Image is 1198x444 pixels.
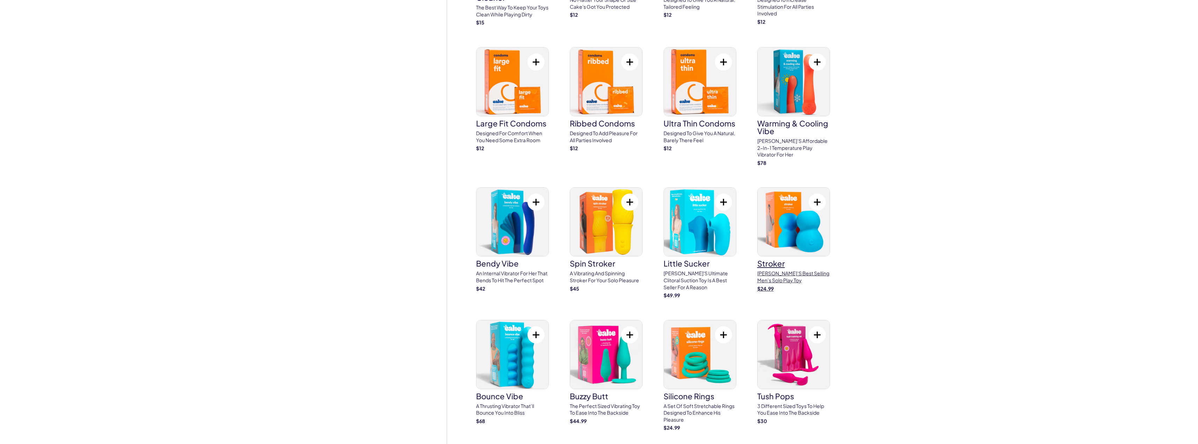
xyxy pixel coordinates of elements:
[570,320,642,389] img: buzzy butt
[664,392,736,400] h3: silicone rings
[757,160,766,166] strong: $ 78
[476,320,549,425] a: bounce vibebounce vibeA thrusting vibrator that’ll bounce you into bliss$68
[664,12,672,18] strong: $ 12
[476,320,548,389] img: bounce vibe
[757,119,830,135] h3: Warming & Cooling Vibe
[570,119,643,127] h3: Ribbed Condoms
[757,19,765,25] strong: $ 12
[757,392,830,400] h3: tush pops
[664,188,736,256] img: little sucker
[476,119,549,127] h3: Large Fit Condoms
[664,320,736,431] a: silicone ringssilicone ringsA set of soft stretchable rings designed to enhance his pleasure$24.99
[570,260,643,267] h3: spin stroker
[476,130,549,144] p: Designed for comfort when you need some extra room
[664,424,680,431] strong: $ 24.99
[476,260,549,267] h3: Bendy Vibe
[664,130,736,144] p: Designed to give you a natural, barely there feel
[570,47,643,152] a: Ribbed CondomsRibbed CondomsDesigned to add pleasure for all parties involved$12
[664,48,736,116] img: Ultra Thin Condoms
[570,188,642,256] img: spin stroker
[757,187,830,292] a: strokerstroker[PERSON_NAME]’s best selling men’s solo play toy$24.99
[758,188,830,256] img: stroker
[476,145,484,151] strong: $ 12
[570,48,642,116] img: Ribbed Condoms
[757,260,830,267] h3: stroker
[570,12,578,18] strong: $ 12
[757,138,830,158] p: [PERSON_NAME]’s affordable 2-in-1 temperature play vibrator for her
[570,320,643,425] a: buzzy buttbuzzy buttThe perfect sized vibrating toy to ease into the backside$44.99
[570,403,643,416] p: The perfect sized vibrating toy to ease into the backside
[570,418,587,424] strong: $ 44.99
[664,292,680,298] strong: $ 49.99
[570,130,643,144] p: Designed to add pleasure for all parties involved
[664,187,736,299] a: little suckerlittle sucker[PERSON_NAME]'s ultimate clitoral suction toy is a best seller for a re...
[664,119,736,127] h3: Ultra Thin Condoms
[664,145,672,151] strong: $ 12
[476,4,549,18] p: The best way to keep your toys clean while playing dirty
[570,187,643,292] a: spin strokerspin strokerA vibrating and spinning stroker for your solo pleasure$45
[664,260,736,267] h3: little sucker
[757,47,830,166] a: Warming & Cooling VibeWarming & Cooling Vibe[PERSON_NAME]’s affordable 2-in-1 temperature play vi...
[664,47,736,152] a: Ultra Thin CondomsUltra Thin CondomsDesigned to give you a natural, barely there feel$12
[757,285,774,292] strong: $ 24.99
[570,145,578,151] strong: $ 12
[476,285,485,292] strong: $ 42
[476,188,548,256] img: Bendy Vibe
[757,270,830,284] p: [PERSON_NAME]’s best selling men’s solo play toy
[476,19,484,26] strong: $ 15
[476,187,549,292] a: Bendy VibeBendy VibeAn internal vibrator for her that bends to hit the perfect spot$42
[570,392,643,400] h3: buzzy butt
[757,418,767,424] strong: $ 30
[476,47,549,152] a: Large Fit CondomsLarge Fit CondomsDesigned for comfort when you need some extra room$12
[476,392,549,400] h3: bounce vibe
[476,403,549,416] p: A thrusting vibrator that’ll bounce you into bliss
[664,403,736,423] p: A set of soft stretchable rings designed to enhance his pleasure
[757,320,830,425] a: tush popstush pops3 different sized toys to help you ease into the backside$30
[476,270,549,284] p: An internal vibrator for her that bends to hit the perfect spot
[664,270,736,291] p: [PERSON_NAME]'s ultimate clitoral suction toy is a best seller for a reason
[758,320,830,389] img: tush pops
[758,48,830,116] img: Warming & Cooling Vibe
[476,418,485,424] strong: $ 68
[664,320,736,389] img: silicone rings
[570,285,579,292] strong: $ 45
[476,48,548,116] img: Large Fit Condoms
[757,403,830,416] p: 3 different sized toys to help you ease into the backside
[570,270,643,284] p: A vibrating and spinning stroker for your solo pleasure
